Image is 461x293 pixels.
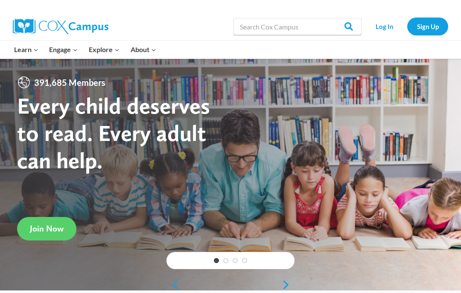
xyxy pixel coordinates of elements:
[282,280,295,290] a: next
[31,76,109,89] span: 391,685 Members
[89,44,120,55] span: Explore
[242,258,247,263] a: 4
[17,217,76,240] a: Join Now
[13,19,108,34] img: Cox Campus
[166,280,179,290] a: previous
[9,41,161,59] nav: Primary Navigation
[366,18,448,35] nav: Secondary Navigation
[17,92,210,173] strong: Every child deserves to read. Every adult can help.
[233,258,238,263] a: 3
[30,223,64,234] span: Join Now
[49,44,78,55] span: Engage
[131,44,156,55] span: About
[233,18,362,35] input: Search Cox Campus
[407,18,448,35] a: Sign Up
[14,44,38,55] span: Learn
[223,258,228,263] a: 2
[366,18,403,35] a: Log In
[214,258,219,263] a: 1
